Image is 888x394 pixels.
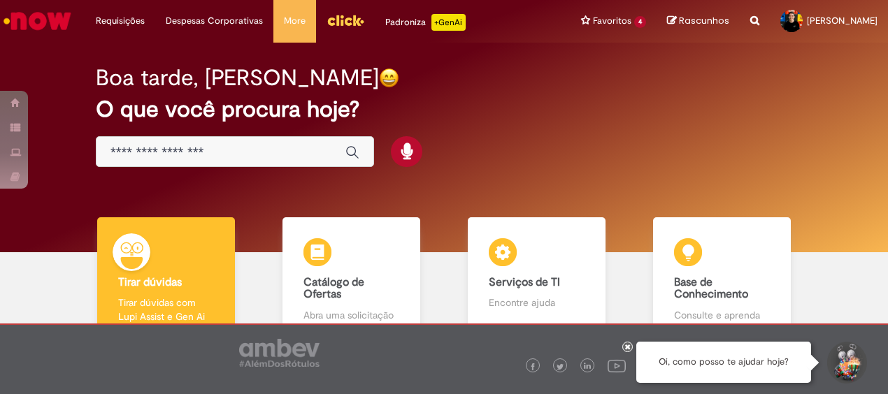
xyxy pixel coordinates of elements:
[166,14,263,28] span: Despesas Corporativas
[584,363,591,371] img: logo_footer_linkedin.png
[667,15,729,28] a: Rascunhos
[529,363,536,370] img: logo_footer_facebook.png
[674,275,748,302] b: Base de Conhecimento
[634,16,646,28] span: 4
[489,275,560,289] b: Serviços de TI
[674,308,770,322] p: Consulte e aprenda
[96,97,792,122] h2: O que você procura hoje?
[807,15,878,27] span: [PERSON_NAME]
[593,14,631,28] span: Favoritos
[825,342,867,384] button: Iniciar Conversa de Suporte
[118,275,182,289] b: Tirar dúvidas
[489,295,585,309] p: Encontre ajuda
[118,295,214,323] p: Tirar dúvidas com Lupi Assist e Gen Ai
[259,217,444,338] a: Catálogo de Ofertas Abra uma solicitação
[629,217,815,338] a: Base de Conhecimento Consulte e aprenda
[96,66,379,90] h2: Boa tarde, [PERSON_NAME]
[1,7,73,35] img: ServiceNow
[379,68,399,88] img: happy-face.png
[444,217,629,338] a: Serviços de TI Encontre ajuda
[557,363,564,370] img: logo_footer_twitter.png
[608,356,626,374] img: logo_footer_youtube.png
[636,342,811,383] div: Oi, como posso te ajudar hoje?
[73,217,259,338] a: Tirar dúvidas Tirar dúvidas com Lupi Assist e Gen Ai
[327,10,364,31] img: click_logo_yellow_360x200.png
[431,14,466,31] p: +GenAi
[284,14,306,28] span: More
[239,339,320,367] img: logo_footer_ambev_rotulo_gray.png
[385,14,466,31] div: Padroniza
[303,308,399,322] p: Abra uma solicitação
[303,275,364,302] b: Catálogo de Ofertas
[96,14,145,28] span: Requisições
[679,14,729,27] span: Rascunhos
